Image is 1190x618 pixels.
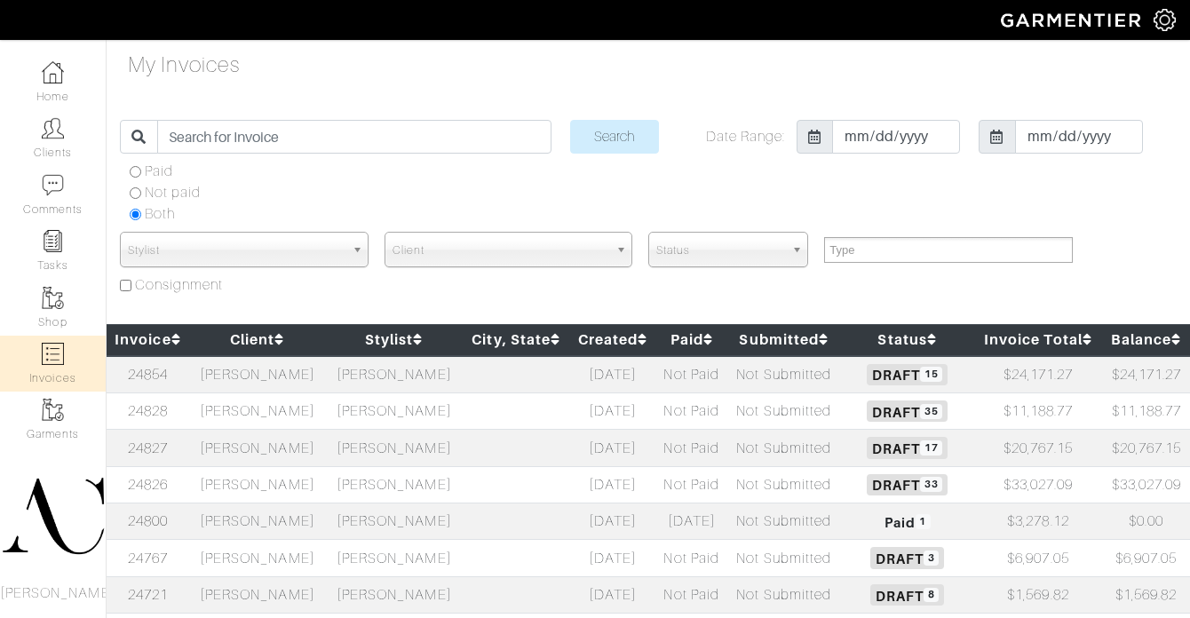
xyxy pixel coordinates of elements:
[867,400,948,422] span: Draft
[1103,430,1190,466] td: $20,767.15
[726,392,841,429] td: Not Submitted
[570,503,656,540] td: [DATE]
[128,513,168,529] a: 24800
[570,576,656,613] td: [DATE]
[656,466,727,503] td: Not Paid
[726,503,841,540] td: Not Submitted
[1103,466,1190,503] td: $33,027.09
[1103,503,1190,540] td: $0.00
[128,52,241,78] h4: My Invoices
[992,4,1154,36] img: garmentier-logo-header-white-b43fb05a5012e4ada735d5af1a66efaba907eab6374d6393d1fbf88cb4ef424d.png
[656,540,727,576] td: Not Paid
[973,503,1102,540] td: $3,278.12
[570,540,656,576] td: [DATE]
[326,503,463,540] td: [PERSON_NAME]
[973,356,1102,393] td: $24,171.27
[42,399,64,421] img: garments-icon-b7da505a4dc4fd61783c78ac3ca0ef83fa9d6f193b1c9dc38574b1d14d53ca28.png
[578,331,647,348] a: Created
[326,540,463,576] td: [PERSON_NAME]
[879,511,936,532] span: Paid
[326,356,463,393] td: [PERSON_NAME]
[656,430,727,466] td: Not Paid
[1103,540,1190,576] td: $6,907.05
[870,584,944,606] span: Draft
[973,540,1102,576] td: $6,907.05
[726,356,841,393] td: Not Submitted
[656,576,727,613] td: Not Paid
[326,576,463,613] td: [PERSON_NAME]
[656,233,784,268] span: Status
[867,474,948,495] span: Draft
[189,466,326,503] td: [PERSON_NAME]
[189,503,326,540] td: [PERSON_NAME]
[920,367,942,382] span: 15
[1111,331,1181,348] a: Balance
[326,466,463,503] td: [PERSON_NAME]
[128,367,168,383] a: 24854
[570,392,656,429] td: [DATE]
[656,503,727,540] td: [DATE]
[115,331,180,348] a: Invoice
[1103,392,1190,429] td: $11,188.77
[867,364,948,385] span: Draft
[920,404,942,419] span: 35
[145,161,173,182] label: Paid
[670,331,713,348] a: Paid
[189,430,326,466] td: [PERSON_NAME]
[984,331,1092,348] a: Invoice Total
[973,576,1102,613] td: $1,569.82
[924,588,939,603] span: 8
[870,547,944,568] span: Draft
[924,551,939,566] span: 3
[1103,576,1190,613] td: $1,569.82
[877,331,936,348] a: Status
[128,551,168,566] a: 24767
[42,117,64,139] img: clients-icon-6bae9207a08558b7cb47a8932f037763ab4055f8c8b6bfacd5dc20c3e0201464.png
[393,233,609,268] span: Client
[145,182,201,203] label: Not paid
[570,430,656,466] td: [DATE]
[145,203,175,225] label: Both
[189,392,326,429] td: [PERSON_NAME]
[135,274,224,296] label: Consignment
[42,343,64,365] img: orders-icon-0abe47150d42831381b5fb84f609e132dff9fe21cb692f30cb5eec754e2cba89.png
[570,356,656,393] td: [DATE]
[42,174,64,196] img: comment-icon-a0a6a9ef722e966f86d9cbdc48e553b5cf19dbc54f86b18d962a5391bc8f6eb6.png
[128,403,168,419] a: 24828
[365,331,423,348] a: Stylist
[973,430,1102,466] td: $20,767.15
[656,356,727,393] td: Not Paid
[42,230,64,252] img: reminder-icon-8004d30b9f0a5d33ae49ab947aed9ed385cf756f9e5892f1edd6e32f2345188e.png
[128,233,345,268] span: Stylist
[726,466,841,503] td: Not Submitted
[570,466,656,503] td: [DATE]
[739,331,829,348] a: Submitted
[920,477,942,492] span: 33
[916,514,931,529] span: 1
[726,430,841,466] td: Not Submitted
[1154,9,1176,31] img: gear-icon-white-bd11855cb880d31180b6d7d6211b90ccbf57a29d726f0c71d8c61bd08dd39cc2.png
[867,437,948,458] span: Draft
[230,331,284,348] a: Client
[326,430,463,466] td: [PERSON_NAME]
[726,576,841,613] td: Not Submitted
[128,587,168,603] a: 24721
[42,287,64,309] img: garments-icon-b7da505a4dc4fd61783c78ac3ca0ef83fa9d6f193b1c9dc38574b1d14d53ca28.png
[128,440,168,456] a: 24827
[1103,356,1190,393] td: $24,171.27
[42,61,64,83] img: dashboard-icon-dbcd8f5a0b271acd01030246c82b418ddd0df26cd7fceb0bd07c9910d44c42f6.png
[973,392,1102,429] td: $11,188.77
[920,440,942,456] span: 17
[326,392,463,429] td: [PERSON_NAME]
[157,120,551,154] input: Search for Invoice
[472,331,560,348] a: City, State
[128,477,168,493] a: 24826
[189,576,326,613] td: [PERSON_NAME]
[973,466,1102,503] td: $33,027.09
[706,126,786,147] label: Date Range:
[726,540,841,576] td: Not Submitted
[656,392,727,429] td: Not Paid
[570,120,659,154] input: Search
[189,356,326,393] td: [PERSON_NAME]
[189,540,326,576] td: [PERSON_NAME]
